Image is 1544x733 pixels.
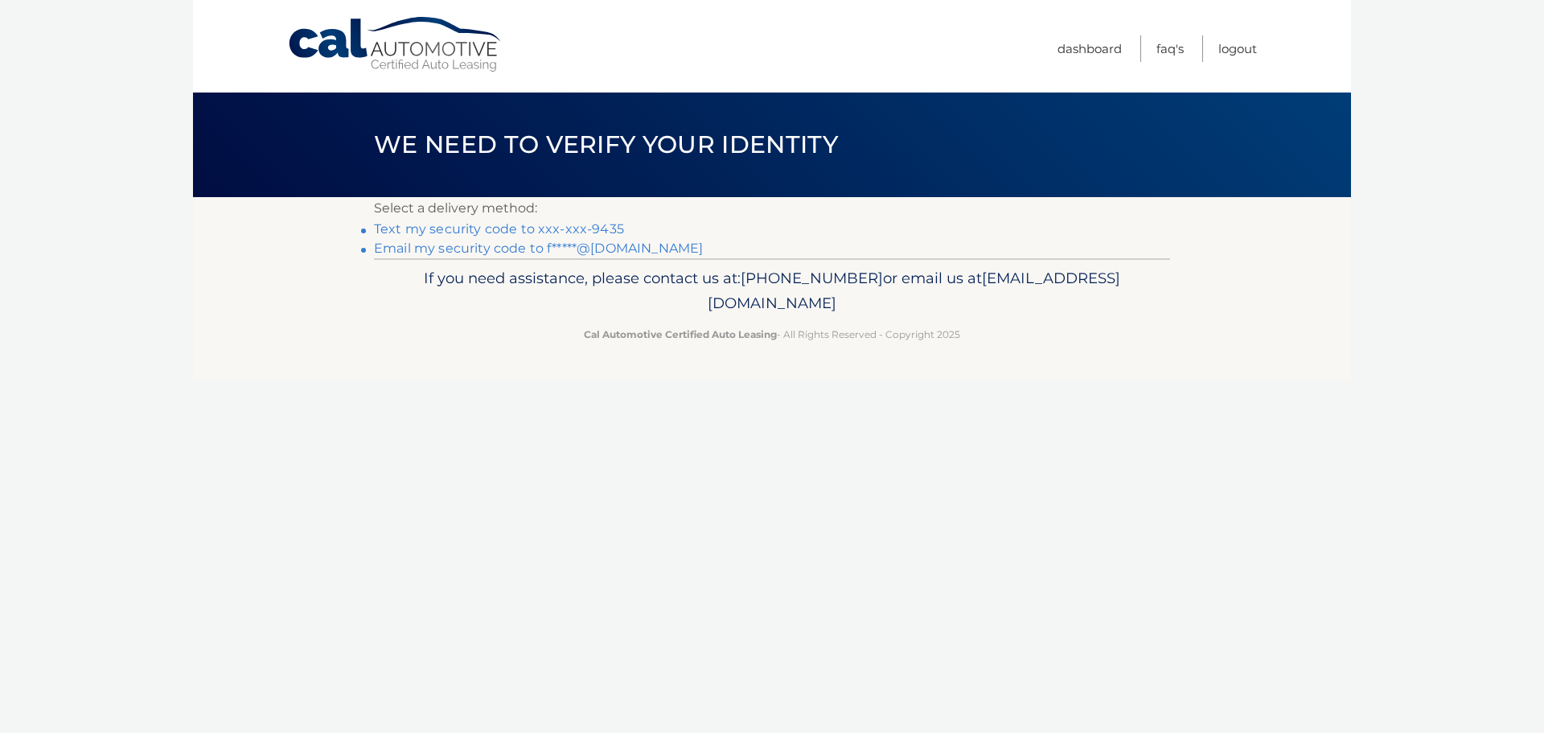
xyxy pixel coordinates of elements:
[374,197,1170,220] p: Select a delivery method:
[1057,35,1122,62] a: Dashboard
[384,326,1160,343] p: - All Rights Reserved - Copyright 2025
[1156,35,1184,62] a: FAQ's
[374,130,838,159] span: We need to verify your identity
[287,16,504,73] a: Cal Automotive
[1218,35,1257,62] a: Logout
[384,266,1160,317] p: If you need assistance, please contact us at: or email us at
[584,328,777,340] strong: Cal Automotive Certified Auto Leasing
[741,269,883,287] span: [PHONE_NUMBER]
[374,221,624,237] a: Text my security code to xxx-xxx-9435
[374,241,703,256] a: Email my security code to f*****@[DOMAIN_NAME]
